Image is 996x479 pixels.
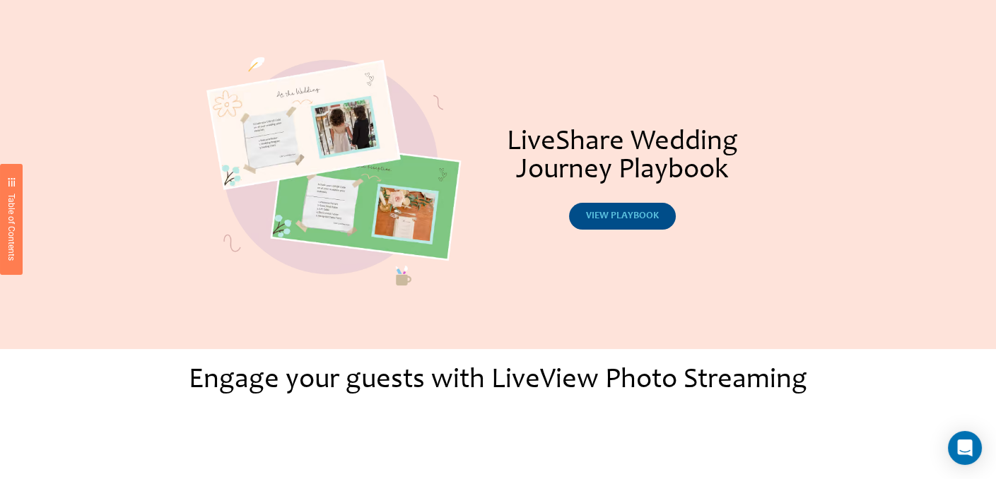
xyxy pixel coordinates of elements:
[586,211,659,221] span: view playbook
[6,194,16,261] span: Table of Contents
[206,55,462,285] img: Wedding Photo Upload & Sharing websites
[462,129,783,185] h1: LiveShare Wedding Journey Playbook
[948,431,982,465] div: Open Intercom Messenger
[569,203,676,230] a: view playbook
